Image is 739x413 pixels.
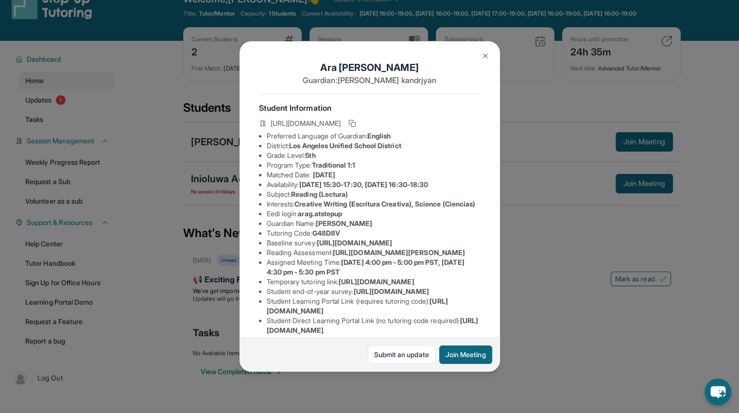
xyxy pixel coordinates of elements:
span: arag.atstepup [298,209,342,218]
span: Reading (Lectura) [291,190,348,198]
span: stepup24 [315,336,345,344]
span: [DATE] 15:30-17:30, [DATE] 16:30-18:30 [299,180,428,189]
li: Student Learning Portal Link (requires tutoring code) : [267,296,481,316]
span: Creative Writing (Escritura Creativa), Science (Ciencias) [294,200,475,208]
img: Close Icon [481,52,489,60]
li: Student end-of-year survey : [267,287,481,296]
span: [URL][DOMAIN_NAME] [271,119,341,128]
span: Traditional 1:1 [311,161,355,169]
li: Program Type: [267,160,481,170]
span: [URL][DOMAIN_NAME] [339,277,414,286]
span: [URL][DOMAIN_NAME][PERSON_NAME] [333,248,465,257]
li: Interests : [267,199,481,209]
li: Eedi login : [267,209,481,219]
li: District: [267,141,481,151]
li: Student Direct Learning Portal Link (no tutoring code required) : [267,316,481,335]
li: Availability: [267,180,481,189]
li: Tutoring Code : [267,228,481,238]
li: Matched Date: [267,170,481,180]
h1: Ara [PERSON_NAME] [259,61,481,74]
li: Reading Assessment : [267,248,481,258]
span: [DATE] 4:00 pm - 5:00 pm PST, [DATE] 4:30 pm - 5:30 pm PST [267,258,464,276]
span: [PERSON_NAME] [316,219,373,227]
button: chat-button [705,379,731,405]
li: Assigned Meeting Time : [267,258,481,277]
li: Grade Level: [267,151,481,160]
span: G48D8V [312,229,340,237]
span: 5th [305,151,315,159]
a: Submit an update [368,345,435,364]
h4: Student Information [259,102,481,114]
button: Join Meeting [439,345,492,364]
li: Subject : [267,189,481,199]
span: English [367,132,391,140]
p: Guardian: [PERSON_NAME] kandrjyan [259,74,481,86]
li: Guardian Name : [267,219,481,228]
button: Copy link [346,118,358,129]
li: Temporary tutoring link : [267,277,481,287]
span: [DATE] [313,171,335,179]
span: Los Angeles Unified School District [289,141,401,150]
span: [URL][DOMAIN_NAME] [353,287,429,295]
span: [URL][DOMAIN_NAME] [317,239,392,247]
li: EEDI Password : [267,335,481,345]
li: Baseline survey : [267,238,481,248]
li: Preferred Language of Guardian: [267,131,481,141]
